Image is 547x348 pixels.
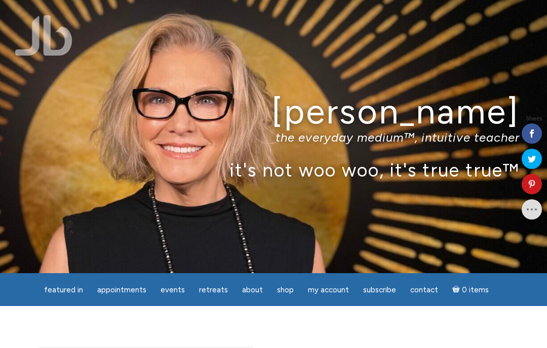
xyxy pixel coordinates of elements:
a: Appointments [91,280,152,300]
a: Retreats [193,280,234,300]
span: Events [161,285,185,294]
a: Subscribe [357,280,402,300]
span: Subscribe [363,285,396,294]
a: Cart0 items [446,279,495,300]
h1: [PERSON_NAME] [27,93,520,130]
a: featured in [38,280,89,300]
a: Events [154,280,191,300]
a: About [236,280,269,300]
span: About [242,285,263,294]
span: My Account [308,285,349,294]
span: Appointments [97,285,146,294]
span: featured in [44,285,83,294]
a: My Account [302,280,355,300]
span: Shop [277,285,294,294]
span: 0 items [462,286,489,294]
a: Contact [404,280,444,300]
i: Cart [452,285,462,294]
span: Contact [410,285,438,294]
p: it's not woo woo, it's true true™ [27,159,520,181]
p: the everyday medium™, intuitive teacher [27,130,520,145]
span: Shares [526,116,542,121]
img: Jamie Butler. The Everyday Medium [15,15,72,56]
a: Shop [271,280,300,300]
span: Retreats [199,285,228,294]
